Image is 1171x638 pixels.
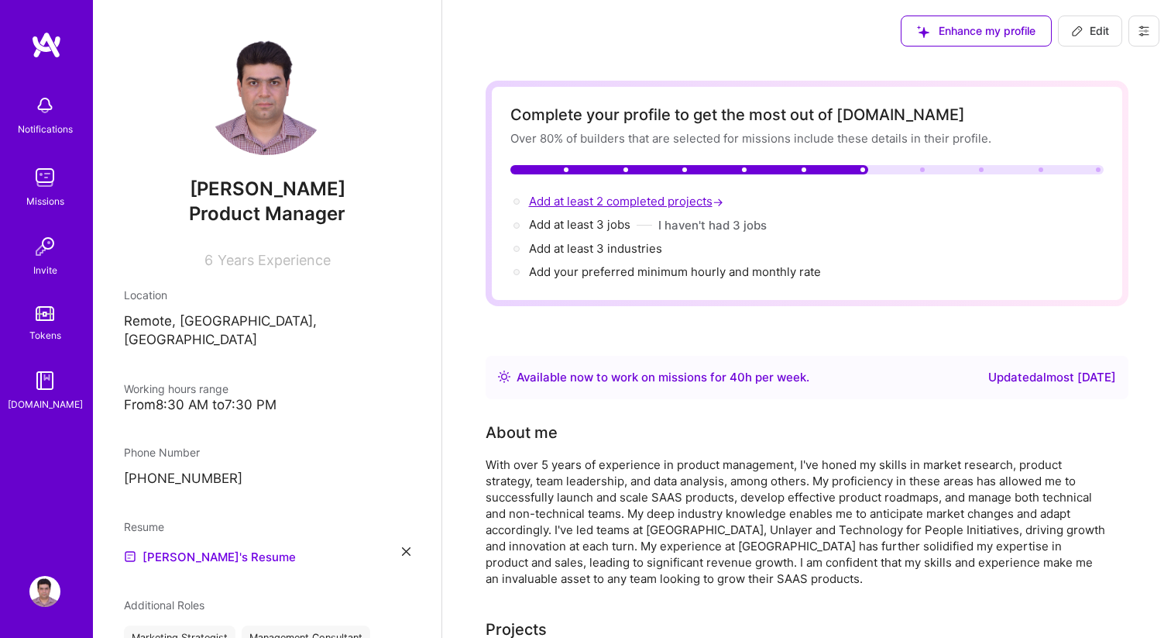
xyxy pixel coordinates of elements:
div: Location [124,287,410,303]
img: bell [29,90,60,121]
img: Availability [498,371,510,383]
span: Phone Number [124,446,200,459]
span: 40 [730,370,745,385]
span: [PERSON_NAME] [124,178,410,201]
span: Add at least 3 jobs [529,217,630,232]
div: From 8:30 AM to 7:30 PM [124,397,410,413]
div: With over 5 years of experience in product management, I've honed my skills in market research, p... [486,457,1105,587]
div: Over 80% of builders that are selected for missions include these details in their profile. [510,130,1104,147]
span: Add at least 3 industries [529,241,662,256]
img: teamwork [29,162,60,193]
span: Working hours range [124,382,228,395]
span: Product Manager [189,202,345,225]
span: Enhance my profile [917,23,1035,39]
img: logo [31,31,62,59]
a: [PERSON_NAME]'s Resume [124,547,296,566]
img: Invite [29,231,60,262]
span: Add your preferred minimum hourly and monthly rate [529,264,821,279]
div: Available now to work on missions for h per week . [517,368,809,387]
div: About me [486,421,558,444]
span: Years Experience [218,252,331,268]
span: Resume [124,520,164,533]
div: Complete your profile to get the most out of [DOMAIN_NAME] [510,105,1104,124]
button: I haven't had 3 jobs [658,217,767,233]
p: [PHONE_NUMBER] [124,470,410,488]
img: Resume [124,550,136,563]
img: guide book [29,365,60,396]
span: Additional Roles [124,598,204,612]
img: User Avatar [205,31,329,155]
div: Updated almost [DATE] [988,368,1116,387]
span: 6 [204,252,213,268]
span: Edit [1071,23,1109,39]
img: User Avatar [29,576,60,607]
img: tokens [36,306,54,321]
span: Add at least 2 completed projects [529,194,726,209]
div: Notifications [18,121,73,137]
div: Tokens [29,327,61,343]
i: icon SuggestedTeams [917,26,929,38]
span: → [713,194,723,210]
div: [DOMAIN_NAME] [8,396,83,412]
p: Remote, [GEOGRAPHIC_DATA], [GEOGRAPHIC_DATA] [124,312,410,350]
div: Invite [33,262,57,278]
i: icon Close [402,547,410,556]
div: Missions [26,193,64,209]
